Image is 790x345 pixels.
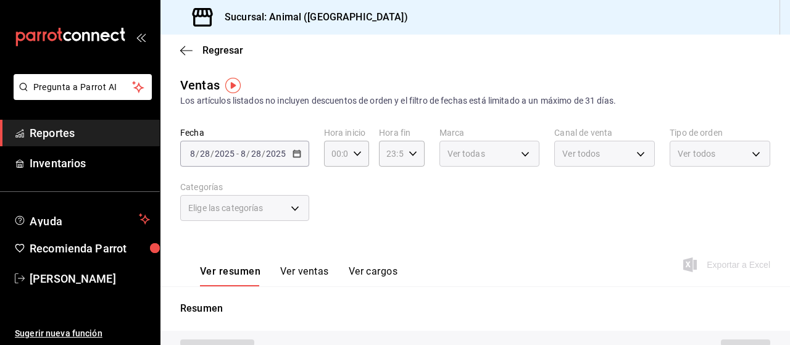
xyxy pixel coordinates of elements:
[349,265,398,286] button: Ver cargos
[240,149,246,159] input: --
[30,155,150,172] span: Inventarios
[562,148,600,160] span: Ver todos
[30,212,134,227] span: Ayuda
[200,265,260,286] button: Ver resumen
[225,78,241,93] img: Tooltip marker
[30,125,150,141] span: Reportes
[136,32,146,42] button: open_drawer_menu
[280,265,329,286] button: Ver ventas
[246,149,250,159] span: /
[180,94,770,107] div: Los artículos listados no incluyen descuentos de orden y el filtro de fechas está limitado a un m...
[447,148,485,160] span: Ver todas
[236,149,239,159] span: -
[202,44,243,56] span: Regresar
[9,89,152,102] a: Pregunta a Parrot AI
[324,128,369,137] label: Hora inicio
[215,10,408,25] h3: Sucursal: Animal ([GEOGRAPHIC_DATA])
[196,149,199,159] span: /
[180,44,243,56] button: Regresar
[180,76,220,94] div: Ventas
[180,183,309,191] label: Categorías
[30,240,150,257] span: Recomienda Parrot
[180,128,309,137] label: Fecha
[180,301,770,316] p: Resumen
[200,265,397,286] div: navigation tabs
[199,149,210,159] input: --
[188,202,264,214] span: Elige las categorías
[14,74,152,100] button: Pregunta a Parrot AI
[554,128,655,137] label: Canal de venta
[670,128,770,137] label: Tipo de orden
[33,81,133,94] span: Pregunta a Parrot AI
[379,128,424,137] label: Hora fin
[30,270,150,287] span: [PERSON_NAME]
[439,128,540,137] label: Marca
[678,148,715,160] span: Ver todos
[251,149,262,159] input: --
[265,149,286,159] input: ----
[214,149,235,159] input: ----
[210,149,214,159] span: /
[262,149,265,159] span: /
[15,327,150,340] span: Sugerir nueva función
[189,149,196,159] input: --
